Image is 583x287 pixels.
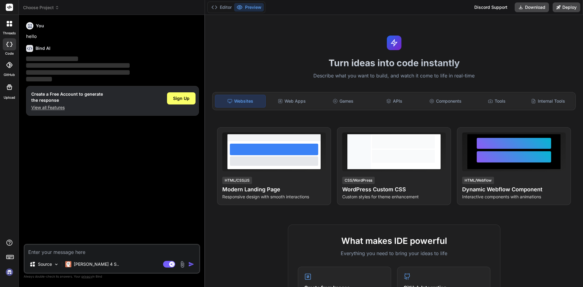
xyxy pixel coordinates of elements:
p: Everything you need to bring your ideas to life [298,250,490,257]
p: hello [26,33,199,40]
h2: What makes IDE powerful [298,234,490,247]
h1: Create a Free Account to generate the response [31,91,103,103]
span: privacy [81,275,92,278]
div: Tools [472,95,522,108]
label: code [5,51,14,56]
button: Deploy [553,2,580,12]
div: Web Apps [267,95,317,108]
img: signin [4,267,15,277]
h4: Modern Landing Page [222,185,326,194]
h1: Turn ideas into code instantly [209,57,579,68]
button: Editor [209,3,234,12]
div: Websites [215,95,266,108]
div: Games [318,95,368,108]
img: icon [188,261,194,267]
label: threads [3,31,16,36]
h6: You [36,23,44,29]
img: attachment [179,261,186,268]
div: Components [421,95,471,108]
div: HTML/Webflow [462,177,494,184]
span: ‌ [26,63,130,68]
p: Source [38,261,52,267]
label: GitHub [4,72,15,77]
div: APIs [369,95,419,108]
span: Choose Project [23,5,59,11]
p: View all Features [31,104,103,111]
button: Preview [234,3,264,12]
button: Download [515,2,549,12]
span: ‌ [26,70,130,75]
h4: Dynamic Webflow Component [462,185,566,194]
h4: WordPress Custom CSS [342,185,446,194]
p: Always double-check its answers. Your in Bind [24,274,200,279]
p: [PERSON_NAME] 4 S.. [74,261,119,267]
div: Discord Support [471,2,511,12]
h6: Bind AI [36,45,50,51]
span: ‌ [26,77,52,81]
img: Claude 4 Sonnet [65,261,71,267]
p: Custom styles for theme enhancement [342,194,446,200]
span: Sign Up [173,95,189,101]
div: CSS/WordPress [342,177,375,184]
div: HTML/CSS/JS [222,177,252,184]
div: Internal Tools [523,95,573,108]
span: ‌ [26,56,78,61]
p: Responsive design with smooth interactions [222,194,326,200]
label: Upload [4,95,15,100]
img: Pick Models [54,262,59,267]
p: Interactive components with animations [462,194,566,200]
p: Describe what you want to build, and watch it come to life in real-time [209,72,579,80]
